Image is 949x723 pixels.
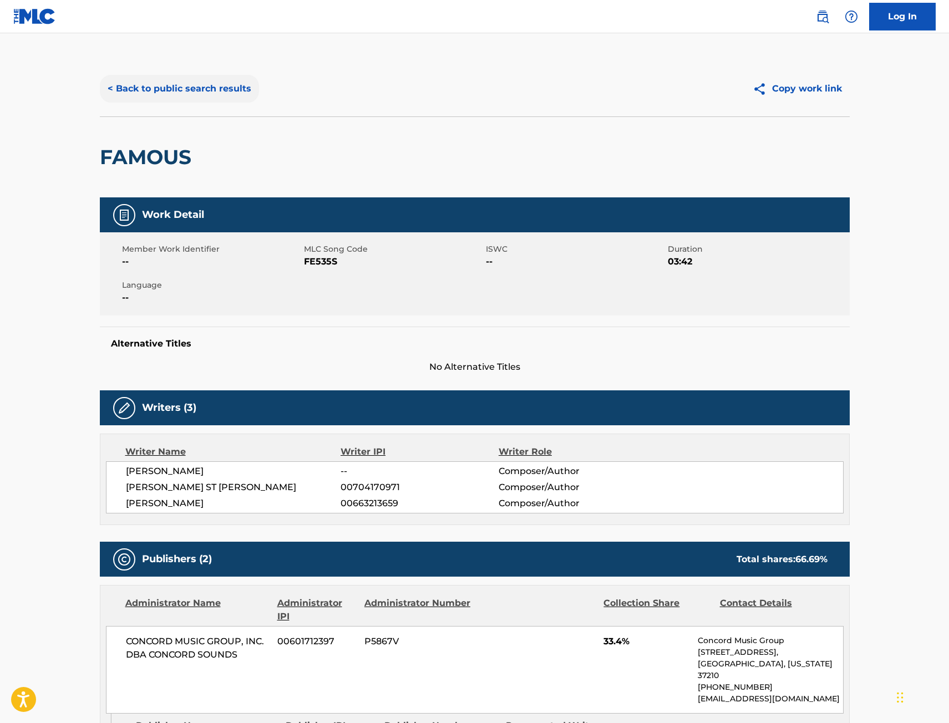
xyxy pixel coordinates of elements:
[126,497,341,510] span: [PERSON_NAME]
[840,6,862,28] div: Help
[499,465,642,478] span: Composer/Author
[486,243,665,255] span: ISWC
[122,279,301,291] span: Language
[142,553,212,566] h5: Publishers (2)
[118,208,131,222] img: Work Detail
[125,445,341,459] div: Writer Name
[122,291,301,304] span: --
[897,681,904,714] div: Drag
[304,243,483,255] span: MLC Song Code
[737,553,828,566] div: Total shares:
[126,635,270,661] span: CONCORD MUSIC GROUP, INC. DBA CONCORD SOUNDS
[341,481,498,494] span: 00704170971
[100,360,850,374] span: No Alternative Titles
[118,401,131,415] img: Writers
[142,401,196,414] h5: Writers (3)
[816,10,829,23] img: search
[795,554,828,564] span: 66.69 %
[118,553,131,566] img: Publishers
[341,497,498,510] span: 00663213659
[811,6,834,28] a: Public Search
[126,465,341,478] span: [PERSON_NAME]
[13,8,56,24] img: MLC Logo
[126,481,341,494] span: [PERSON_NAME] ST [PERSON_NAME]
[100,145,197,170] h2: FAMOUS
[277,597,356,623] div: Administrator IPI
[122,255,301,268] span: --
[111,338,839,349] h5: Alternative Titles
[698,635,843,646] p: Concord Music Group
[341,465,498,478] span: --
[894,670,949,723] iframe: Chat Widget
[668,243,847,255] span: Duration
[603,597,711,623] div: Collection Share
[341,445,499,459] div: Writer IPI
[845,10,858,23] img: help
[499,497,642,510] span: Composer/Author
[698,646,843,658] p: [STREET_ADDRESS],
[122,243,301,255] span: Member Work Identifier
[486,255,665,268] span: --
[720,597,828,623] div: Contact Details
[603,635,689,648] span: 33.4%
[698,693,843,705] p: [EMAIL_ADDRESS][DOMAIN_NAME]
[753,82,772,96] img: Copy work link
[745,75,850,103] button: Copy work link
[668,255,847,268] span: 03:42
[499,481,642,494] span: Composer/Author
[499,445,642,459] div: Writer Role
[364,635,472,648] span: P5867V
[100,75,259,103] button: < Back to public search results
[698,658,843,681] p: [GEOGRAPHIC_DATA], [US_STATE] 37210
[364,597,472,623] div: Administrator Number
[142,208,204,221] h5: Work Detail
[698,681,843,693] p: [PHONE_NUMBER]
[277,635,356,648] span: 00601712397
[869,3,936,30] a: Log In
[125,597,269,623] div: Administrator Name
[304,255,483,268] span: FE535S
